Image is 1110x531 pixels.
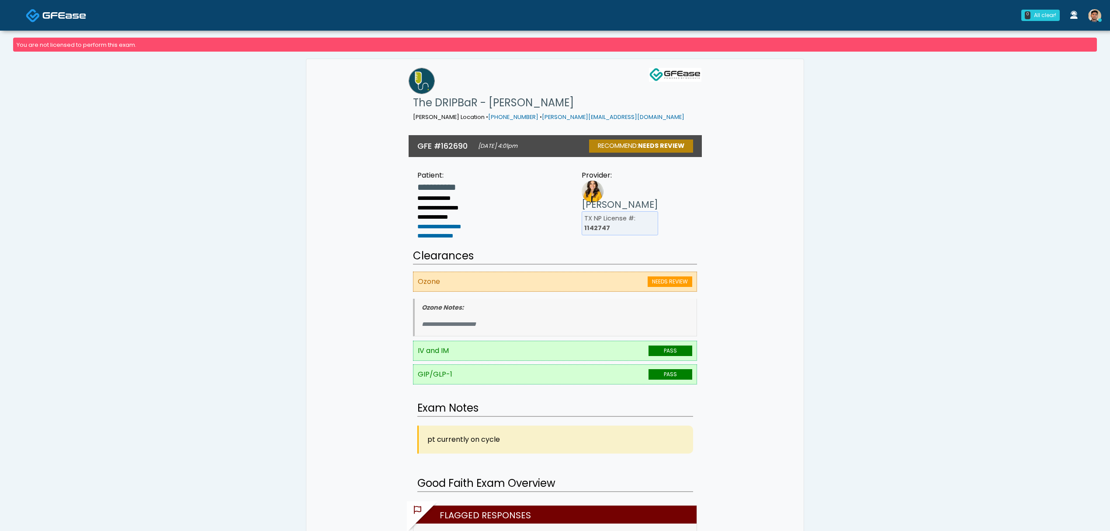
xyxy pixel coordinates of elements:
[413,248,697,265] h2: Clearances
[417,400,693,417] h2: Exam Notes
[638,141,684,150] strong: Needs Review
[417,140,468,151] h3: GFE #162690
[42,11,86,20] img: Docovia
[417,170,461,181] div: Patient:
[418,506,697,524] h2: Flagged Responses
[486,113,488,121] span: •
[582,198,658,211] h3: [PERSON_NAME]
[413,113,684,121] small: [PERSON_NAME] Location
[488,113,538,121] a: [PHONE_NUMBER]
[582,211,658,235] li: TX NP License #:
[649,369,692,380] span: PASS
[542,113,684,121] a: [PERSON_NAME][EMAIL_ADDRESS][DOMAIN_NAME]
[649,346,692,356] span: PASS
[26,1,86,29] a: Docovia
[413,341,697,361] li: IV and IM
[409,68,435,94] img: The DRIPBaR - McKinney
[1034,11,1056,19] div: All clear!
[478,142,517,150] small: [DATE] 4:01pm
[589,140,693,153] div: RECOMMEND:
[540,113,542,121] span: •
[649,68,701,82] img: GFEase Logo
[422,303,464,312] b: Ozone Notes:
[413,364,697,384] li: GIP/GLP-1
[1025,11,1030,19] div: 0
[17,41,136,49] small: You are not licensed to perform this exam.
[413,94,684,112] h1: The DRIPBaR - [PERSON_NAME]
[648,276,692,287] span: NEEDS REVIEW
[582,170,658,181] div: Provider:
[26,8,40,23] img: Docovia
[417,475,693,492] h2: Good Faith Exam Overview
[413,272,697,292] li: Ozone
[1088,9,1101,22] img: Kenner Medina
[582,181,604,203] img: Provider image
[1016,6,1065,24] a: 0 All clear!
[417,426,693,454] div: pt currently on cycle
[584,224,610,232] b: 1142747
